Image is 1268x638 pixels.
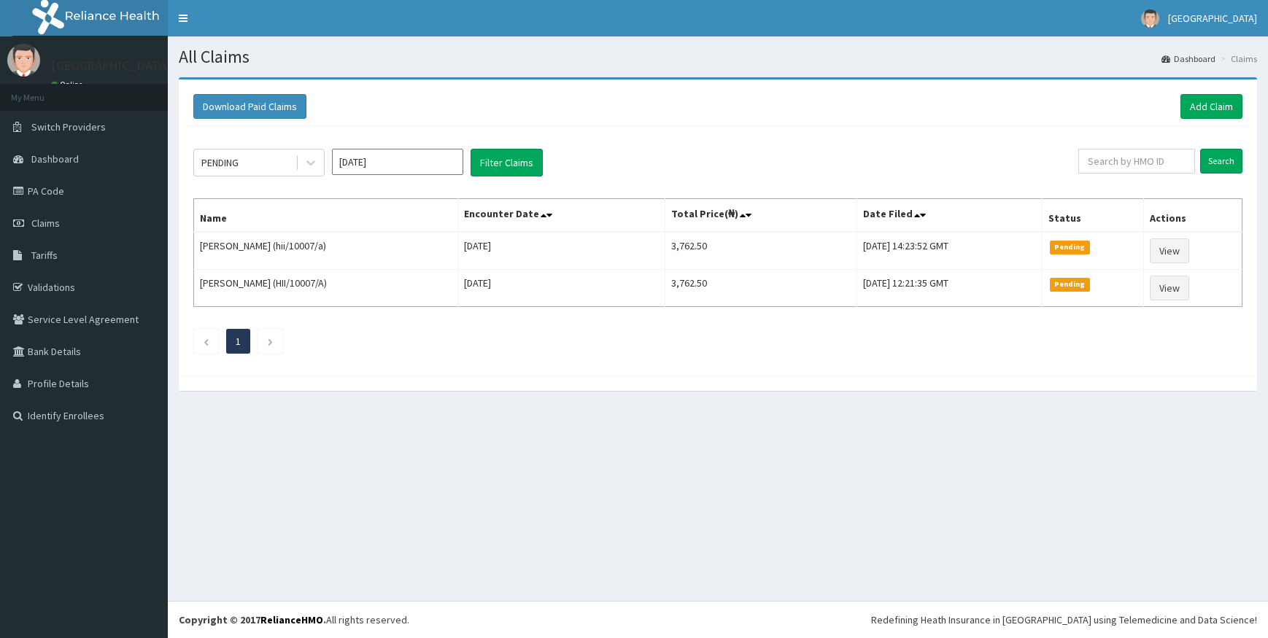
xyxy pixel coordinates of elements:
[665,232,857,270] td: 3,762.50
[194,232,458,270] td: [PERSON_NAME] (hii/10007/a)
[1168,12,1257,25] span: [GEOGRAPHIC_DATA]
[7,44,40,77] img: User Image
[457,270,665,307] td: [DATE]
[857,270,1043,307] td: [DATE] 12:21:35 GMT
[857,199,1043,233] th: Date Filed
[201,155,239,170] div: PENDING
[194,199,458,233] th: Name
[665,199,857,233] th: Total Price(₦)
[1161,52,1215,65] a: Dashboard
[1078,149,1195,174] input: Search by HMO ID
[31,152,79,166] span: Dashboard
[1217,52,1257,65] li: Claims
[179,47,1257,66] h1: All Claims
[236,335,241,348] a: Page 1 is your current page
[31,249,58,262] span: Tariffs
[665,270,857,307] td: 3,762.50
[1180,94,1242,119] a: Add Claim
[179,613,326,626] strong: Copyright © 2017 .
[457,232,665,270] td: [DATE]
[260,613,323,626] a: RelianceHMO
[1043,199,1144,233] th: Status
[332,149,463,175] input: Select Month and Year
[203,335,209,348] a: Previous page
[1200,149,1242,174] input: Search
[857,232,1043,270] td: [DATE] 14:23:52 GMT
[1050,241,1090,254] span: Pending
[193,94,306,119] button: Download Paid Claims
[457,199,665,233] th: Encounter Date
[51,79,86,90] a: Online
[871,612,1257,627] div: Redefining Heath Insurance in [GEOGRAPHIC_DATA] using Telemedicine and Data Science!
[51,59,171,72] p: [GEOGRAPHIC_DATA]
[31,217,60,230] span: Claims
[168,601,1268,638] footer: All rights reserved.
[267,335,274,348] a: Next page
[1150,238,1189,263] a: View
[471,149,543,176] button: Filter Claims
[1144,199,1242,233] th: Actions
[31,120,106,133] span: Switch Providers
[1050,278,1090,291] span: Pending
[194,270,458,307] td: [PERSON_NAME] (HII/10007/A)
[1141,9,1159,28] img: User Image
[1150,276,1189,300] a: View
